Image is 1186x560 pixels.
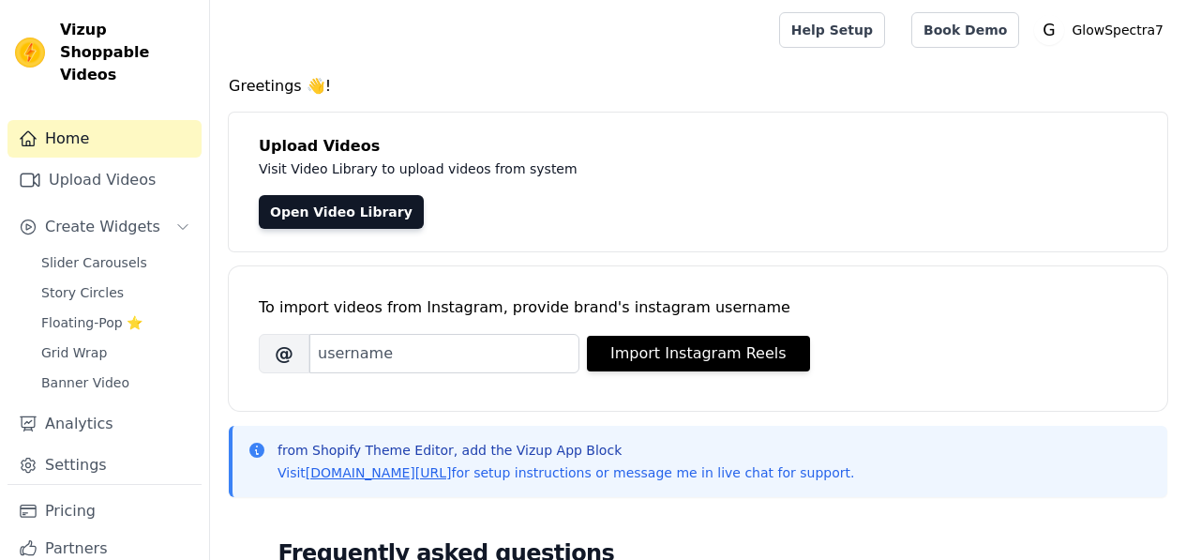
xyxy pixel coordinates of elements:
[259,158,1099,180] p: Visit Video Library to upload videos from system
[8,446,202,484] a: Settings
[259,296,1137,319] div: To import videos from Instagram, provide brand's instagram username
[41,253,147,272] span: Slider Carousels
[259,334,309,373] span: @
[30,250,202,276] a: Slider Carousels
[911,12,1019,48] a: Book Demo
[779,12,885,48] a: Help Setup
[1043,21,1056,39] text: G
[41,283,124,302] span: Story Circles
[587,336,810,371] button: Import Instagram Reels
[1064,13,1171,47] p: GlowSpectra7
[8,405,202,443] a: Analytics
[41,343,107,362] span: Grid Wrap
[8,120,202,158] a: Home
[8,161,202,199] a: Upload Videos
[278,463,854,482] p: Visit for setup instructions or message me in live chat for support.
[306,465,452,480] a: [DOMAIN_NAME][URL]
[30,340,202,366] a: Grid Wrap
[229,75,1167,98] h4: Greetings 👋!
[41,313,143,332] span: Floating-Pop ⭐
[309,334,579,373] input: username
[8,208,202,246] button: Create Widgets
[30,280,202,306] a: Story Circles
[41,373,129,392] span: Banner Video
[60,19,194,86] span: Vizup Shoppable Videos
[259,195,424,229] a: Open Video Library
[8,492,202,530] a: Pricing
[45,216,160,238] span: Create Widgets
[278,441,854,460] p: from Shopify Theme Editor, add the Vizup App Block
[1034,13,1171,47] button: G GlowSpectra7
[259,135,1137,158] h4: Upload Videos
[15,38,45,68] img: Vizup
[30,370,202,396] a: Banner Video
[30,310,202,336] a: Floating-Pop ⭐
